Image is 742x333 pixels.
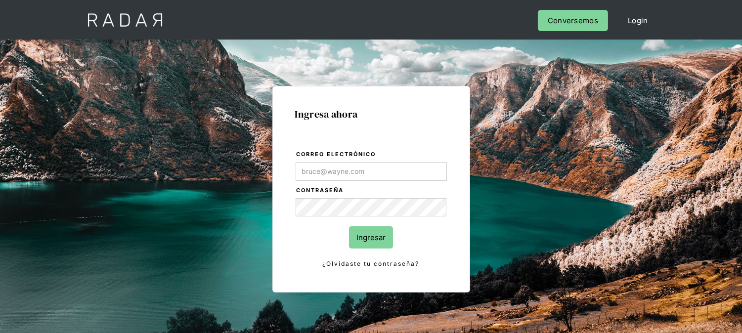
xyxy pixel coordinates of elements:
[297,150,447,160] label: Correo electrónico
[618,10,658,31] a: Login
[538,10,608,31] a: Conversemos
[296,258,447,269] a: ¿Olvidaste tu contraseña?
[295,109,447,120] h1: Ingresa ahora
[296,162,447,181] input: bruce@wayne.com
[349,226,393,249] input: Ingresar
[297,186,447,196] label: Contraseña
[295,149,447,270] form: Login Form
